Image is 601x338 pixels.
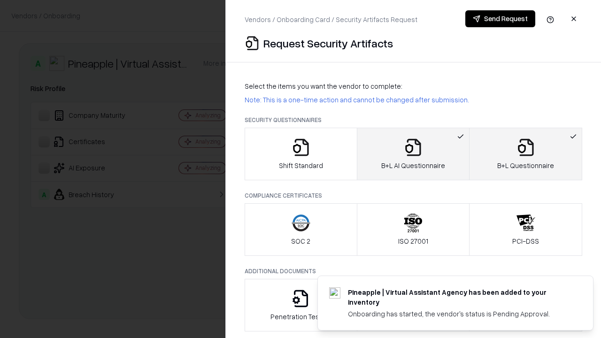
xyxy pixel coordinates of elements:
p: Compliance Certificates [245,192,582,200]
button: Penetration Testing [245,279,357,331]
p: B+L AI Questionnaire [381,161,445,170]
p: Penetration Testing [270,312,331,322]
p: ISO 27001 [398,236,428,246]
button: Shift Standard [245,128,357,180]
p: Request Security Artifacts [263,36,393,51]
p: SOC 2 [291,236,310,246]
p: Note: This is a one-time action and cannot be changed after submission. [245,95,582,105]
button: SOC 2 [245,203,357,256]
button: PCI-DSS [469,203,582,256]
p: B+L Questionnaire [497,161,554,170]
button: Send Request [465,10,535,27]
div: Pineapple | Virtual Assistant Agency has been added to your inventory [348,287,570,307]
p: Additional Documents [245,267,582,275]
button: B+L Questionnaire [469,128,582,180]
p: Select the items you want the vendor to complete: [245,81,582,91]
button: B+L AI Questionnaire [357,128,470,180]
p: Security Questionnaires [245,116,582,124]
p: Shift Standard [279,161,323,170]
p: Vendors / Onboarding Card / Security Artifacts Request [245,15,417,24]
button: ISO 27001 [357,203,470,256]
div: Onboarding has started, the vendor's status is Pending Approval. [348,309,570,319]
p: PCI-DSS [512,236,539,246]
img: trypineapple.com [329,287,340,299]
